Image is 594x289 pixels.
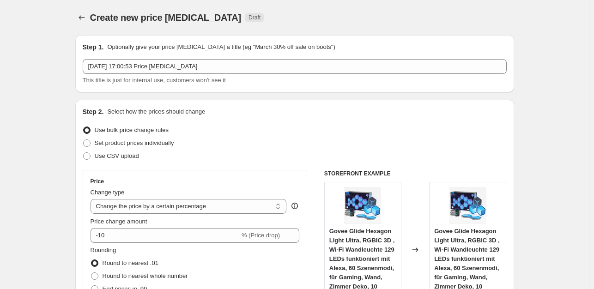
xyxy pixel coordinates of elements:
span: Round to nearest .01 [103,259,158,266]
h2: Step 1. [83,42,104,52]
img: 71SntKlRUzL_80x.jpg [344,187,381,224]
p: Optionally give your price [MEDICAL_DATA] a title (eg "March 30% off sale on boots") [107,42,335,52]
span: Price change amount [91,218,147,225]
button: Price change jobs [75,11,88,24]
p: Select how the prices should change [107,107,205,116]
span: This title is just for internal use, customers won't see it [83,77,226,84]
h6: STOREFRONT EXAMPLE [324,170,507,177]
span: Create new price [MEDICAL_DATA] [90,12,242,23]
div: help [290,201,299,211]
input: -15 [91,228,240,243]
span: % (Price drop) [242,232,280,239]
h2: Step 2. [83,107,104,116]
span: Set product prices individually [95,139,174,146]
span: Change type [91,189,125,196]
input: 30% off holiday sale [83,59,507,74]
span: Draft [249,14,261,21]
span: Round to nearest whole number [103,272,188,279]
img: 71SntKlRUzL_80x.jpg [449,187,486,224]
span: Use bulk price change rules [95,126,169,133]
h3: Price [91,178,104,185]
span: Use CSV upload [95,152,139,159]
span: Rounding [91,247,116,253]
